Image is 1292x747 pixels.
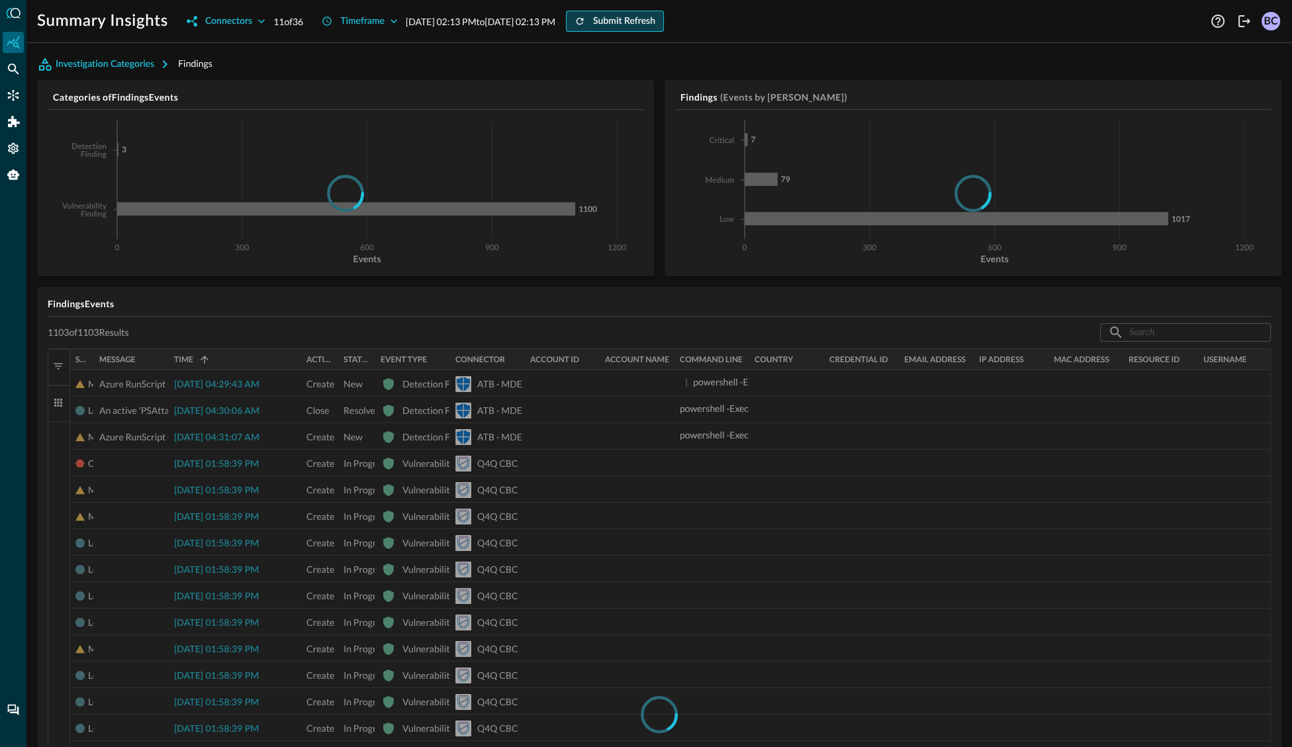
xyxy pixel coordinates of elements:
div: Submit Refresh [593,13,655,30]
button: Investigation Categories [37,54,178,75]
div: Addons [3,111,24,132]
p: 11 of 36 [273,15,303,28]
div: BC [1262,12,1280,30]
input: Search [1129,320,1240,344]
div: Connectors [205,13,252,30]
h5: (Events by [PERSON_NAME]) [720,91,847,104]
p: [DATE] 02:13 PM to [DATE] 02:13 PM [406,15,555,28]
h5: Findings [680,91,717,104]
div: Connectors [3,85,24,106]
h5: Categories of Findings Events [53,91,643,104]
p: 1103 of 1103 Results [48,326,129,338]
div: Summary Insights [3,32,24,53]
div: Timeframe [340,13,385,30]
h5: Findings Events [48,297,1271,311]
button: Submit Refresh [566,11,664,32]
button: Logout [1234,11,1255,32]
button: Connectors [179,11,273,32]
div: Chat [3,699,24,721]
button: Timeframe [314,11,406,32]
div: Federated Search [3,58,24,79]
div: Settings [3,138,24,159]
button: Help [1207,11,1228,32]
div: Query Agent [3,164,24,185]
span: Findings [178,58,212,69]
h1: Summary Insights [37,11,168,32]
